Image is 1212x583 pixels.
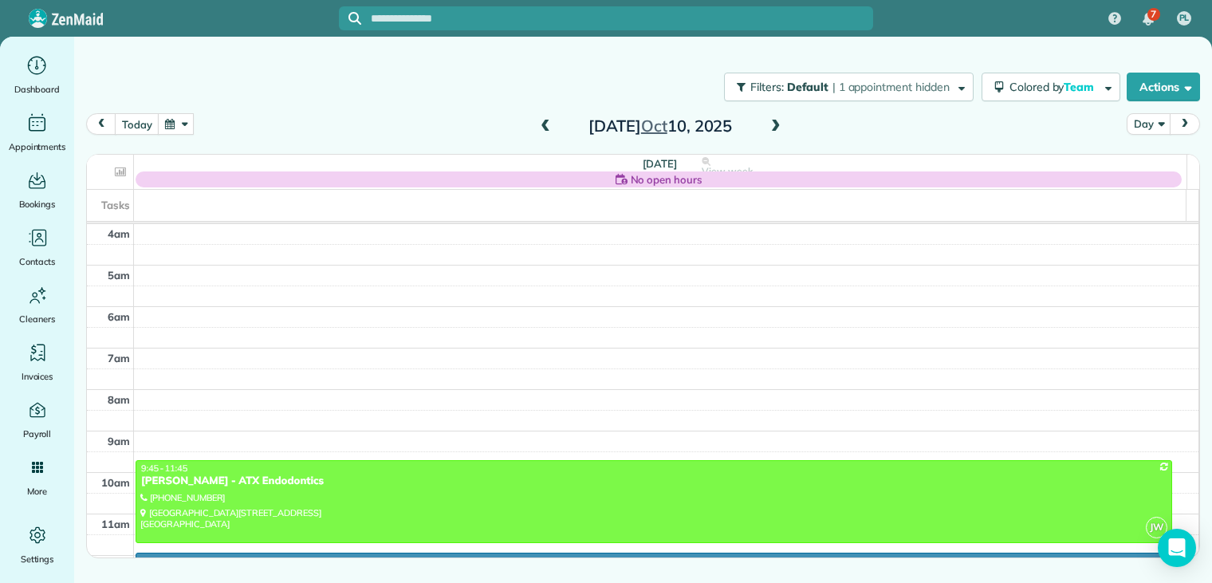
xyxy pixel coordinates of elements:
a: Dashboard [6,53,68,97]
span: 7am [108,352,130,364]
span: 8am [108,393,130,406]
span: View week [702,165,753,178]
div: Open Intercom Messenger [1158,529,1196,567]
a: Invoices [6,340,68,384]
span: Invoices [22,368,53,384]
a: Settings [6,522,68,567]
button: Day [1127,113,1171,135]
span: Bookings [19,196,56,212]
span: 10am [101,476,130,489]
span: No open hours [631,171,702,187]
span: Settings [21,551,54,567]
span: Payroll [23,426,52,442]
button: Focus search [339,12,361,25]
span: Tasks [101,199,130,211]
span: Contacts [19,254,55,270]
span: PL [1179,12,1190,25]
span: 12:00 - 2:00 [141,555,187,566]
span: Default [787,80,829,94]
button: Colored byTeam [982,73,1120,101]
a: Cleaners [6,282,68,327]
button: Filters: Default | 1 appointment hidden [724,73,973,101]
div: [PERSON_NAME] - ATX Endodontics [140,475,1167,488]
span: | 1 appointment hidden [832,80,950,94]
span: Dashboard [14,81,60,97]
button: Actions [1127,73,1200,101]
a: Filters: Default | 1 appointment hidden [716,73,973,101]
a: Payroll [6,397,68,442]
span: 6am [108,310,130,323]
span: Colored by [1009,80,1100,94]
span: 11am [101,518,130,530]
span: 4am [108,227,130,240]
div: 7 unread notifications [1131,2,1165,37]
button: prev [86,113,116,135]
span: JW [1146,517,1167,538]
span: 7 [1151,8,1156,21]
a: Contacts [6,225,68,270]
a: Appointments [6,110,68,155]
span: Cleaners [19,311,55,327]
svg: Focus search [348,12,361,25]
span: 9am [108,435,130,447]
span: Filters: [750,80,784,94]
span: Oct [641,116,667,136]
span: 5am [108,269,130,282]
a: Bookings [6,167,68,212]
span: [DATE] [643,157,677,170]
span: Team [1064,80,1096,94]
button: today [115,113,159,135]
h2: [DATE] 10, 2025 [561,117,760,135]
span: 9:45 - 11:45 [141,463,187,474]
span: Appointments [9,139,66,155]
button: next [1170,113,1200,135]
span: More [27,483,47,499]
